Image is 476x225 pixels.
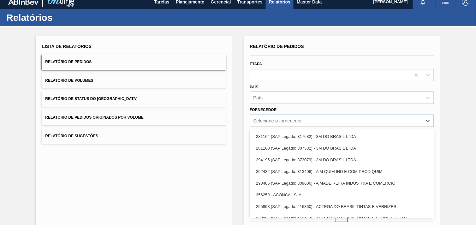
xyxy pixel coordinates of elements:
span: Lista de Relatórios [42,44,92,49]
label: País [250,85,259,89]
button: Relatório de Volumes [42,73,226,88]
div: 295898 (SAP Legado: 416860) - ACTEGA DO BRASIL TINTAS E VERNIZES [250,201,434,212]
div: 281160 (SAP Legado: 307532) - 3M DO BRASIL LTDA [250,142,434,154]
span: Relatório de Pedidos [250,44,304,49]
div: 298485 (SAP Legado: 309606) - A MADEIREIRA INDUSTRIA E COMERCIO [250,177,434,189]
div: 356259 - ACONCAL S. A. [250,189,434,201]
div: 281164 (SAP Legado: 317682) - 3M DO BRASIL LTDA [250,131,434,142]
button: Relatório de Status do [GEOGRAPHIC_DATA] [42,91,226,107]
span: Relatório de Sugestões [45,134,98,138]
div: 294195 (SAP Legado: 373079) - 3M DO BRASIL LTDA-- [250,154,434,166]
button: Relatório de Pedidos [42,54,226,70]
div: País [253,95,263,101]
label: Fornecedor [250,108,277,112]
button: Relatório de Sugestões [42,128,226,144]
div: 320966 (SAP Legado: 452177) - ACTEGA DO BRASIL TINTAS E VERNIZES-LTDA.- [250,212,434,224]
div: 292432 (SAP Legado: 313406) - A M QUIM IND E COM PROD QUIM [250,166,434,177]
h1: Relatórios [6,14,118,21]
label: Etapa [250,62,262,66]
span: Relatório de Pedidos [45,60,92,64]
span: Relatório de Volumes [45,78,93,83]
span: Relatório de Pedidos Originados por Volume [45,115,144,120]
button: Relatório de Pedidos Originados por Volume [42,110,226,125]
span: Relatório de Status do [GEOGRAPHIC_DATA] [45,97,137,101]
div: Selecione o fornecedor [253,118,302,124]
